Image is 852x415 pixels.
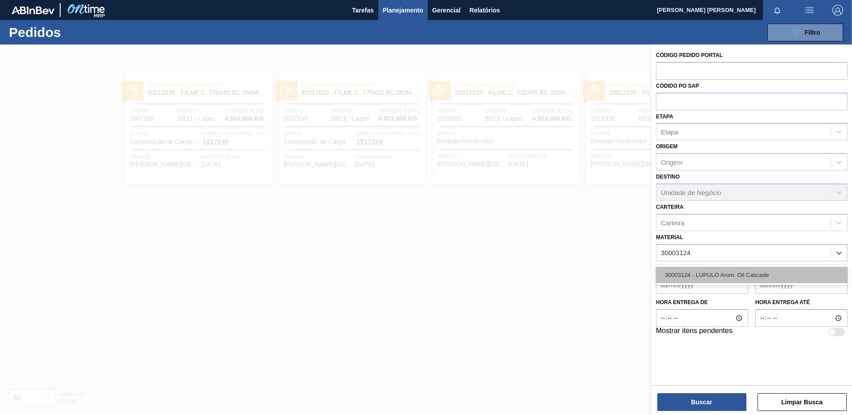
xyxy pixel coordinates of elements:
span: Tarefas [352,5,374,16]
div: Carteira [661,219,684,226]
label: Origem [656,143,678,150]
label: Hora entrega de [656,296,748,309]
div: Origem [661,159,683,166]
h1: Pedidos [9,27,142,37]
label: Material [656,234,683,240]
span: Filtro [805,29,820,36]
input: dd/mm/yyyy [656,276,748,294]
img: TNhmsLtSVTkK8tSr43FrP2fwEKptu5GPRR3wAAAABJRU5ErkJggg== [12,6,54,14]
span: Gerencial [432,5,461,16]
label: Carteira [656,204,684,210]
label: Código Pedido Portal [656,52,723,58]
label: Códido PO SAP [656,83,699,89]
input: dd/mm/yyyy [755,276,848,294]
button: Notificações [763,4,791,16]
img: Logout [832,5,843,16]
label: Etapa [656,114,673,120]
div: 30003124 - LUPULO Arom. Oil Cascade [656,267,848,283]
label: Mostrar itens pendentes [656,327,733,338]
div: Etapa [661,128,678,136]
img: userActions [804,5,815,16]
button: Filtro [767,24,843,41]
span: Relatórios [470,5,500,16]
label: Hora entrega até [755,296,848,309]
label: Destino [656,174,680,180]
span: Planejamento [383,5,423,16]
